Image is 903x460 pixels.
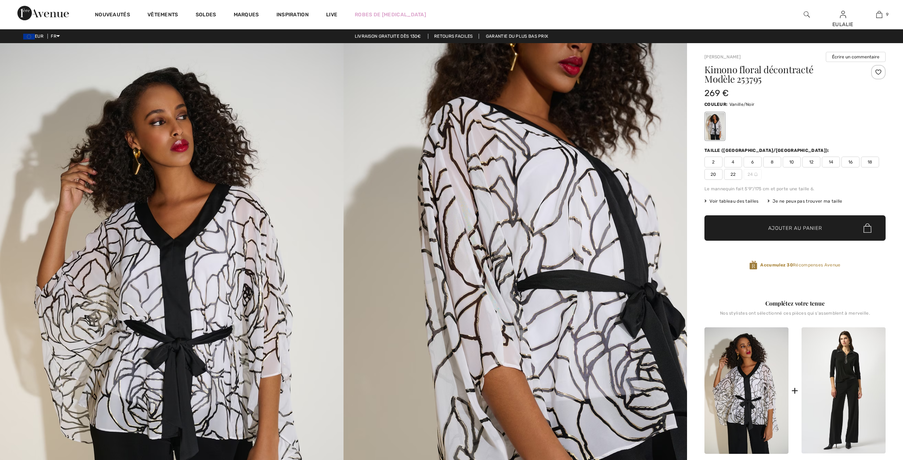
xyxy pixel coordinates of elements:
[840,11,846,18] a: Se connecter
[95,12,130,19] a: Nouveautés
[17,6,69,20] img: 1ère Avenue
[825,21,861,28] div: EULALIE
[326,11,337,18] a: Live
[23,34,35,40] img: Euro
[704,65,856,84] h1: Kimono floral décontracté Modèle 253795
[804,10,810,19] img: recherche
[861,157,879,167] span: 18
[704,327,788,454] img: Kimono Floral Décontracté modèle 253795
[861,10,897,19] a: 9
[886,11,889,18] span: 9
[704,186,886,192] div: Le mannequin fait 5'9"/175 cm et porte une taille 6.
[876,10,882,19] img: Mon panier
[840,10,846,19] img: Mes infos
[706,113,724,140] div: Vanille/Noir
[704,88,729,98] span: 269 €
[349,34,427,39] a: Livraison gratuite dès 130€
[704,147,831,154] div: Taille ([GEOGRAPHIC_DATA]/[GEOGRAPHIC_DATA]):
[724,169,742,180] span: 22
[802,157,820,167] span: 12
[704,198,759,204] span: Voir tableau des tailles
[428,34,479,39] a: Retours faciles
[704,311,886,322] div: Nos stylistes ont sélectionné ces pièces qui s'assemblent à merveille.
[864,223,871,233] img: Bag.svg
[767,198,842,204] div: Je ne peux pas trouver ma taille
[51,34,60,39] span: FR
[760,262,840,268] span: Récompenses Avenue
[791,382,798,399] div: +
[23,34,46,39] span: EUR
[763,157,781,167] span: 8
[841,157,860,167] span: 16
[783,157,801,167] span: 10
[802,327,886,453] img: Pantalon Taille Haute modèle 253114
[724,157,742,167] span: 4
[768,224,822,232] span: Ajouter au panier
[704,169,723,180] span: 20
[704,299,886,308] div: Complétez votre tenue
[826,52,886,62] button: Écrire un commentaire
[760,262,793,268] strong: Accumulez 30
[704,102,728,107] span: Couleur:
[822,157,840,167] span: 14
[147,12,178,19] a: Vêtements
[276,12,309,19] span: Inspiration
[744,157,762,167] span: 6
[234,12,259,19] a: Marques
[729,102,755,107] span: Vanille/Noir
[480,34,554,39] a: Garantie du plus bas prix
[355,11,426,18] a: Robes de [MEDICAL_DATA]
[749,260,757,270] img: Récompenses Avenue
[754,173,758,176] img: ring-m.svg
[704,54,741,59] a: [PERSON_NAME]
[196,12,216,19] a: Soldes
[704,157,723,167] span: 2
[704,215,886,241] button: Ajouter au panier
[744,169,762,180] span: 24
